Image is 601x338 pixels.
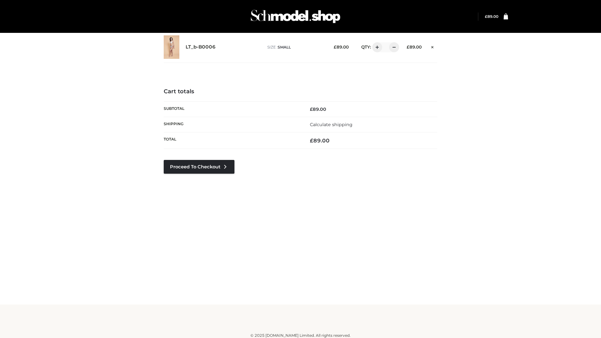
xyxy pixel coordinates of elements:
th: Total [164,132,300,149]
bdi: 89.00 [334,44,349,49]
span: £ [310,106,313,112]
th: Shipping [164,117,300,132]
span: £ [334,44,336,49]
p: size : [267,44,324,50]
bdi: 89.00 [310,106,326,112]
span: £ [485,14,487,19]
img: Schmodel Admin 964 [249,4,342,29]
bdi: 89.00 [407,44,422,49]
h4: Cart totals [164,88,437,95]
div: QTY: [355,42,397,52]
span: £ [310,137,313,144]
span: SMALL [278,45,291,49]
a: Calculate shipping [310,122,352,127]
a: LT_b-B0006 [186,44,216,50]
a: Remove this item [428,42,437,50]
a: Proceed to Checkout [164,160,234,174]
span: £ [407,44,409,49]
bdi: 89.00 [485,14,498,19]
a: £89.00 [485,14,498,19]
bdi: 89.00 [310,137,330,144]
th: Subtotal [164,101,300,117]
